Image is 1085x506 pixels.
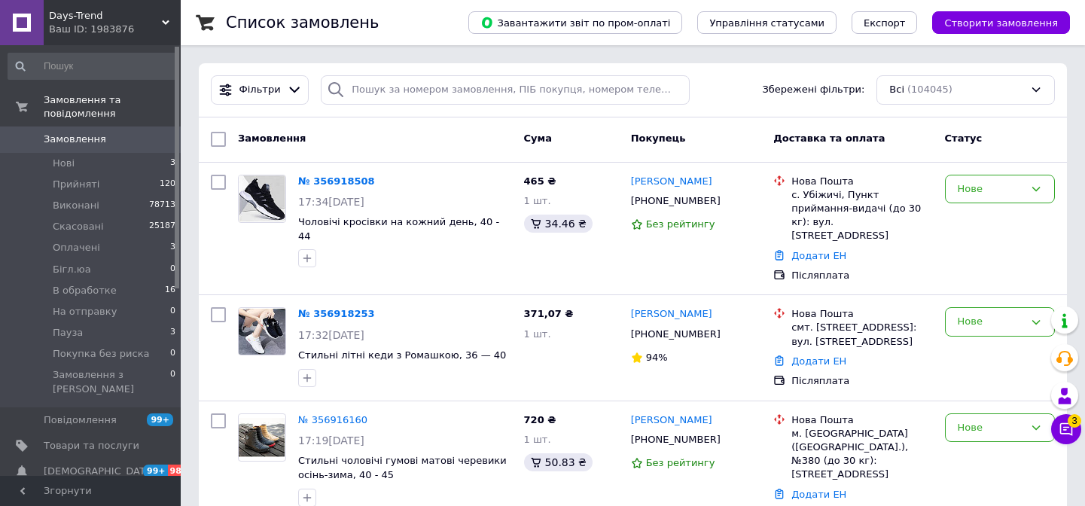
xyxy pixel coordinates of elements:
a: Додати ЕН [791,355,846,367]
a: [PERSON_NAME] [631,413,712,428]
span: Створити замовлення [944,17,1058,29]
span: Оплачені [53,241,100,255]
span: На отправку [53,305,117,319]
a: Додати ЕН [791,489,846,500]
input: Пошук [8,53,177,80]
div: Нове [958,420,1024,436]
button: Експорт [852,11,918,34]
div: 50.83 ₴ [524,453,593,471]
span: 3 [170,326,175,340]
span: (104045) [907,84,952,95]
span: [PHONE_NUMBER] [631,434,721,445]
a: Стильні чоловічі гумові матові черевики осінь-зима, 40 - 45 [298,455,507,480]
span: Повідомлення [44,413,117,427]
div: 34.46 ₴ [524,215,593,233]
div: Ваш ID: 1983876 [49,23,181,36]
span: 1 шт. [524,195,551,206]
span: [PHONE_NUMBER] [631,195,721,206]
a: Фото товару [238,307,286,355]
span: Cума [524,133,552,144]
span: Без рейтингу [646,218,715,230]
span: 94% [646,352,668,363]
a: № 356918508 [298,175,375,187]
span: 1 шт. [524,328,551,340]
img: Фото товару [239,309,285,355]
h1: Список замовлень [226,14,379,32]
span: 0 [170,263,175,276]
a: [PERSON_NAME] [631,175,712,189]
span: 3 [170,241,175,255]
div: Нове [958,181,1024,197]
span: 0 [170,368,175,395]
span: Без рейтингу [646,457,715,468]
a: № 356918253 [298,308,375,319]
div: Післяплата [791,269,932,282]
button: Створити замовлення [932,11,1070,34]
span: 17:19[DATE] [298,434,364,447]
span: 465 ₴ [524,175,556,187]
button: Управління статусами [697,11,837,34]
a: Фото товару [238,175,286,223]
span: 120 [160,178,175,191]
div: смт. [STREET_ADDRESS]: вул. [STREET_ADDRESS] [791,321,932,348]
span: [DEMOGRAPHIC_DATA] [44,465,155,478]
span: Всі [889,83,904,97]
span: 25187 [149,220,175,233]
span: Бігл.юа [53,263,91,276]
span: Статус [945,133,983,144]
a: № 356916160 [298,414,367,425]
a: Створити замовлення [917,17,1070,28]
span: Days-Trend [49,9,162,23]
span: Чоловічі кросівки на кожний день, 40 - 44 [298,216,499,242]
span: 17:32[DATE] [298,329,364,341]
div: Післяплата [791,374,932,388]
button: Завантажити звіт по пром-оплаті [468,11,682,34]
span: Виконані [53,199,99,212]
span: 98 [168,465,185,477]
div: Нове [958,314,1024,330]
span: 17:34[DATE] [298,196,364,208]
span: 99+ [143,465,168,477]
span: 3 [1068,414,1081,428]
a: Додати ЕН [791,250,846,261]
span: 371,07 ₴ [524,308,574,319]
span: В обработке [53,284,117,297]
a: Фото товару [238,413,286,462]
span: Прийняті [53,178,99,191]
span: Фільтри [239,83,281,97]
span: Експорт [864,17,906,29]
span: 3 [170,157,175,170]
button: Чат з покупцем3 [1051,414,1081,444]
span: Покупка без риска [53,347,149,361]
span: 720 ₴ [524,414,556,425]
input: Пошук за номером замовлення, ПІБ покупця, номером телефону, Email, номером накладної [321,75,689,105]
span: 16 [165,284,175,297]
span: Збережені фільтри: [762,83,864,97]
span: 99+ [147,413,173,426]
div: Нова Пошта [791,175,932,188]
div: Нова Пошта [791,307,932,321]
span: Замовлення та повідомлення [44,93,181,120]
a: Стильні літні кеди з Ромашкою, 36 — 40 [298,349,506,361]
span: Управління статусами [709,17,824,29]
span: Доставка та оплата [773,133,885,144]
a: [PERSON_NAME] [631,307,712,322]
span: Скасовані [53,220,104,233]
span: Товари та послуги [44,439,139,453]
span: Завантажити звіт по пром-оплаті [480,16,670,29]
span: Замовлення [44,133,106,146]
span: Нові [53,157,75,170]
span: Замовлення [238,133,306,144]
span: Покупець [631,133,686,144]
span: [PHONE_NUMBER] [631,328,721,340]
div: Нова Пошта [791,413,932,427]
div: м. [GEOGRAPHIC_DATA] ([GEOGRAPHIC_DATA].), №380 (до 30 кг): [STREET_ADDRESS] [791,427,932,482]
img: Фото товару [239,175,285,222]
span: 0 [170,347,175,361]
span: 0 [170,305,175,319]
span: 1 шт. [524,434,551,445]
div: с. Убіжичі, Пункт приймання-видачі (до 30 кг): вул. [STREET_ADDRESS] [791,188,932,243]
span: Пауза [53,326,83,340]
